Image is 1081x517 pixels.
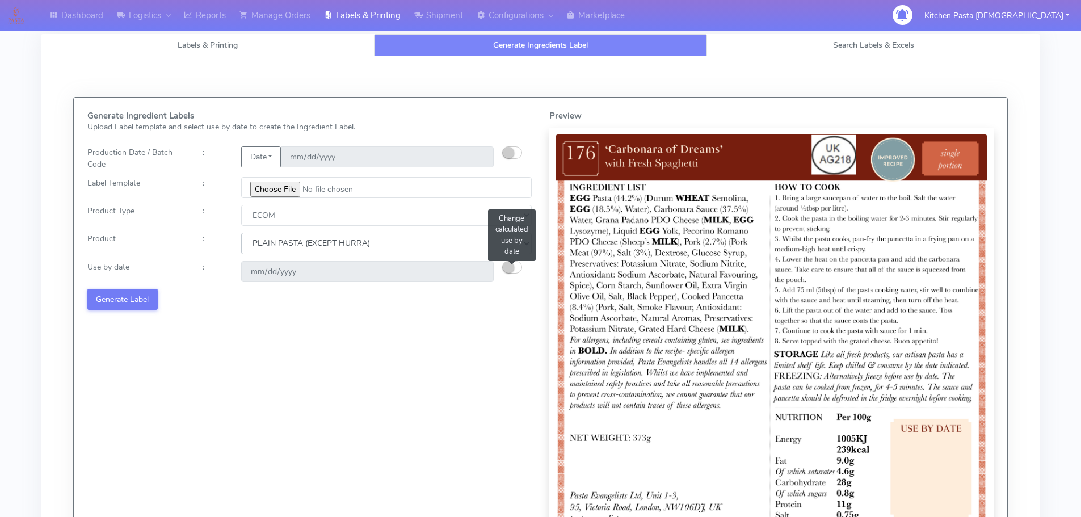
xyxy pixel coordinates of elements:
button: Date [241,146,280,167]
div: : [194,205,233,226]
span: Generate Ingredients Label [493,40,588,51]
div: : [194,233,233,254]
p: Upload Label template and select use by date to create the Ingredient Label. [87,121,532,133]
div: : [194,146,233,170]
h5: Generate Ingredient Labels [87,111,532,121]
ul: Tabs [41,34,1040,56]
span: Labels & Printing [178,40,238,51]
div: Use by date [79,261,194,282]
button: Generate Label [87,289,158,310]
div: : [194,261,233,282]
button: Kitchen Pasta [DEMOGRAPHIC_DATA] [916,4,1078,27]
div: Label Template [79,177,194,198]
div: Product Type [79,205,194,226]
div: Product [79,233,194,254]
div: Production Date / Batch Code [79,146,194,170]
div: : [194,177,233,198]
h5: Preview [549,111,994,121]
span: Search Labels & Excels [833,40,914,51]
